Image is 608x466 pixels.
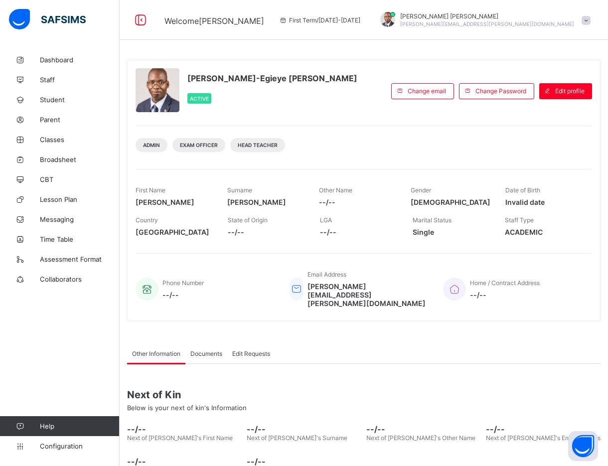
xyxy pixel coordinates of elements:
[227,186,252,194] span: Surname
[247,424,361,434] span: --/--
[400,21,574,27] span: [PERSON_NAME][EMAIL_ADDRESS][PERSON_NAME][DOMAIN_NAME]
[408,87,446,95] span: Change email
[40,155,120,163] span: Broadsheet
[40,136,120,144] span: Classes
[187,73,357,83] span: [PERSON_NAME]-Egieye [PERSON_NAME]
[413,216,452,224] span: Marital Status
[307,282,429,308] span: [PERSON_NAME][EMAIL_ADDRESS][PERSON_NAME][DOMAIN_NAME]
[40,422,119,430] span: Help
[40,275,120,283] span: Collaborators
[190,96,209,102] span: Active
[40,56,120,64] span: Dashboard
[190,350,222,357] span: Documents
[136,198,212,206] span: [PERSON_NAME]
[127,424,242,434] span: --/--
[127,434,233,442] span: Next of [PERSON_NAME]'s First Name
[127,404,247,412] span: Below is your next of kin's Information
[40,116,120,124] span: Parent
[505,216,534,224] span: Staff Type
[413,228,490,236] span: Single
[370,12,596,28] div: Paul-EgieyeMichael
[411,186,431,194] span: Gender
[136,186,165,194] span: First Name
[319,186,352,194] span: Other Name
[279,16,360,24] span: session/term information
[470,291,540,299] span: --/--
[40,255,120,263] span: Assessment Format
[320,216,332,224] span: LGA
[164,16,264,26] span: Welcome [PERSON_NAME]
[132,350,180,357] span: Other Information
[40,175,120,183] span: CBT
[505,228,582,236] span: ACADEMIC
[400,12,574,20] span: [PERSON_NAME] [PERSON_NAME]
[162,279,204,287] span: Phone Number
[486,424,601,434] span: --/--
[505,198,582,206] span: Invalid date
[366,434,475,442] span: Next of [PERSON_NAME]'s Other Name
[40,96,120,104] span: Student
[228,216,268,224] span: State of Origin
[162,291,204,299] span: --/--
[320,228,397,236] span: --/--
[568,431,598,461] button: Open asap
[307,271,346,278] span: Email Address
[127,389,601,401] span: Next of Kin
[40,235,120,243] span: Time Table
[40,215,120,223] span: Messaging
[40,76,120,84] span: Staff
[40,195,120,203] span: Lesson Plan
[228,228,305,236] span: --/--
[411,198,490,206] span: [DEMOGRAPHIC_DATA]
[555,87,585,95] span: Edit profile
[136,228,213,236] span: [GEOGRAPHIC_DATA]
[247,434,347,442] span: Next of [PERSON_NAME]'s Surname
[180,142,218,148] span: Exam Officer
[505,186,540,194] span: Date of Birth
[136,216,158,224] span: Country
[486,434,601,442] span: Next of [PERSON_NAME]'s Email Address
[319,198,396,206] span: --/--
[366,424,481,434] span: --/--
[232,350,270,357] span: Edit Requests
[470,279,540,287] span: Home / Contract Address
[143,142,160,148] span: Admin
[475,87,526,95] span: Change Password
[227,198,304,206] span: [PERSON_NAME]
[9,9,86,30] img: safsims
[40,442,119,450] span: Configuration
[238,142,278,148] span: Head Teacher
